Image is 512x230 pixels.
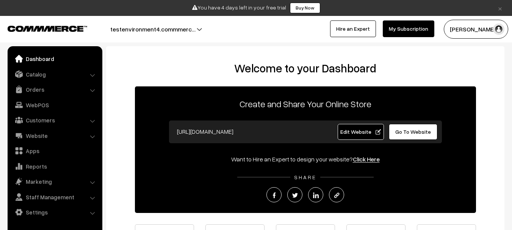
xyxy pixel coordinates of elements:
a: Customers [9,113,100,127]
a: Buy Now [290,3,320,13]
span: Edit Website [340,128,381,135]
a: Edit Website [338,124,384,140]
div: You have 4 days left in your free trial [3,3,509,13]
a: WebPOS [9,98,100,112]
h2: Welcome to your Dashboard [114,61,497,75]
a: Website [9,129,100,142]
a: Dashboard [9,52,100,66]
a: Staff Management [9,190,100,204]
a: Go To Website [389,124,438,140]
p: Create and Share Your Online Store [135,97,476,111]
div: Want to Hire an Expert to design your website? [135,155,476,164]
img: COMMMERCE [8,26,87,31]
a: Catalog [9,67,100,81]
button: testenvironment4.commmerc… [84,20,222,39]
a: Orders [9,83,100,96]
a: Apps [9,144,100,158]
span: Go To Website [395,128,431,135]
span: SHARE [290,174,320,180]
a: × [495,3,505,13]
a: Settings [9,205,100,219]
a: Hire an Expert [330,20,376,37]
button: [PERSON_NAME] [444,20,508,39]
a: My Subscription [383,20,434,37]
img: user [493,23,504,35]
a: COMMMERCE [8,23,74,33]
a: Click Here [353,155,380,163]
a: Reports [9,160,100,173]
a: Marketing [9,175,100,188]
